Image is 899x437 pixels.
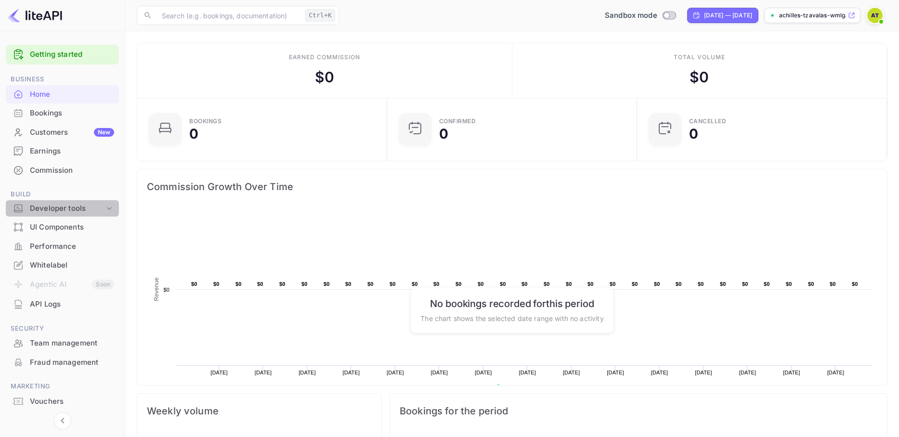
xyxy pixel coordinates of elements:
[544,281,550,287] text: $0
[255,370,272,375] text: [DATE]
[6,334,119,352] a: Team management
[651,370,668,375] text: [DATE]
[30,108,114,119] div: Bookings
[420,297,603,309] h6: No bookings recorded for this period
[6,123,119,141] a: CustomersNew
[54,412,71,429] button: Collapse navigation
[676,281,682,287] text: $0
[566,281,572,287] text: $0
[6,256,119,275] div: Whitelabel
[433,281,440,287] text: $0
[6,218,119,236] a: UI Components
[587,281,594,287] text: $0
[6,161,119,179] a: Commission
[30,396,114,407] div: Vouchers
[6,323,119,334] span: Security
[30,146,114,157] div: Earnings
[720,281,726,287] text: $0
[827,370,845,375] text: [DATE]
[632,281,638,287] text: $0
[147,179,877,194] span: Commission Growth Over Time
[6,85,119,103] a: Home
[400,403,877,419] span: Bookings for the period
[475,370,492,375] text: [DATE]
[315,66,334,88] div: $ 0
[163,287,169,293] text: $0
[478,281,484,287] text: $0
[852,281,858,287] text: $0
[439,127,448,141] div: 0
[289,53,360,62] div: Earned commission
[367,281,374,287] text: $0
[695,370,712,375] text: [DATE]
[607,370,624,375] text: [DATE]
[420,313,603,323] p: The chart shows the selected date range with no activity
[779,11,846,20] p: achilles-tzavalas-wmlg...
[786,281,792,287] text: $0
[156,6,301,25] input: Search (e.g. bookings, documentation)
[6,334,119,353] div: Team management
[6,189,119,200] span: Build
[345,281,352,287] text: $0
[153,277,160,301] text: Revenue
[742,281,748,287] text: $0
[521,281,528,287] text: $0
[687,8,758,23] div: Click to change the date range period
[301,281,308,287] text: $0
[6,104,119,122] a: Bookings
[764,281,770,287] text: $0
[6,353,119,372] div: Fraud management
[210,370,228,375] text: [DATE]
[439,118,476,124] div: Confirmed
[808,281,814,287] text: $0
[6,295,119,313] a: API Logs
[6,295,119,314] div: API Logs
[739,370,756,375] text: [DATE]
[6,142,119,161] div: Earnings
[30,49,114,60] a: Getting started
[189,127,198,141] div: 0
[30,165,114,176] div: Commission
[689,118,727,124] div: CANCELLED
[387,370,404,375] text: [DATE]
[6,392,119,410] a: Vouchers
[456,281,462,287] text: $0
[704,11,752,20] div: [DATE] — [DATE]
[299,370,316,375] text: [DATE]
[8,8,62,23] img: LiteAPI logo
[6,218,119,237] div: UI Components
[6,74,119,85] span: Business
[191,281,197,287] text: $0
[6,85,119,104] div: Home
[257,281,263,287] text: $0
[867,8,883,23] img: Achilles Tzavalas
[6,237,119,255] a: Performance
[30,222,114,233] div: UI Components
[6,142,119,160] a: Earnings
[30,357,114,368] div: Fraud management
[601,10,679,21] div: Switch to Production mode
[343,370,360,375] text: [DATE]
[147,403,372,419] span: Weekly volume
[610,281,616,287] text: $0
[30,203,104,214] div: Developer tools
[6,256,119,274] a: Whitelabel
[689,127,698,141] div: 0
[305,9,335,22] div: Ctrl+K
[674,53,725,62] div: Total volume
[30,338,114,349] div: Team management
[94,128,114,137] div: New
[505,385,529,391] text: Revenue
[30,241,114,252] div: Performance
[6,392,119,411] div: Vouchers
[519,370,536,375] text: [DATE]
[6,45,119,64] div: Getting started
[6,353,119,371] a: Fraud management
[30,299,114,310] div: API Logs
[279,281,286,287] text: $0
[30,127,114,138] div: Customers
[30,260,114,271] div: Whitelabel
[324,281,330,287] text: $0
[235,281,242,287] text: $0
[412,281,418,287] text: $0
